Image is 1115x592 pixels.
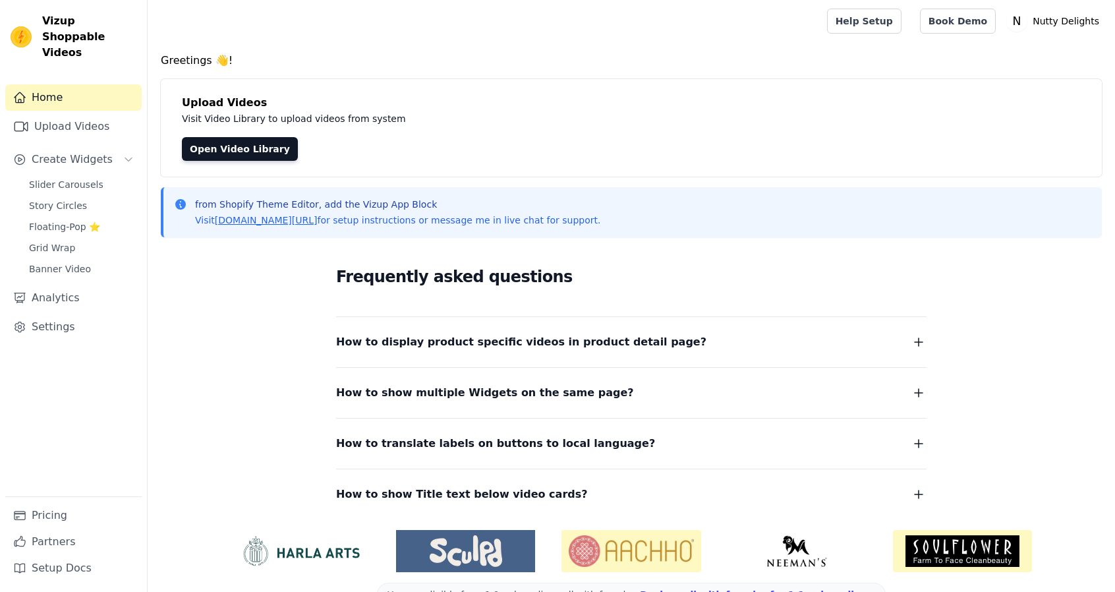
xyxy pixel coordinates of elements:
[336,485,588,504] span: How to show Title text below video cards?
[21,175,142,194] a: Slider Carousels
[29,241,75,254] span: Grid Wrap
[21,196,142,215] a: Story Circles
[29,199,87,212] span: Story Circles
[396,535,535,567] img: Sculpd US
[5,502,142,529] a: Pricing
[21,218,142,236] a: Floating-Pop ⭐
[336,485,927,504] button: How to show Title text below video cards?
[161,53,1102,69] h4: Greetings 👋!
[29,220,100,233] span: Floating-Pop ⭐
[182,95,1081,111] h4: Upload Videos
[5,314,142,340] a: Settings
[336,434,927,453] button: How to translate labels on buttons to local language?
[182,137,298,161] a: Open Video Library
[561,530,700,572] img: Aachho
[182,111,772,127] p: Visit Video Library to upload videos from system
[336,384,634,402] span: How to show multiple Widgets on the same page?
[5,146,142,173] button: Create Widgets
[336,333,927,351] button: How to display product specific videos in product detail page?
[21,260,142,278] a: Banner Video
[5,555,142,581] a: Setup Docs
[1027,9,1104,33] p: Nutty Delights
[32,152,113,167] span: Create Widgets
[5,529,142,555] a: Partners
[728,535,867,567] img: Neeman's
[5,113,142,140] a: Upload Videos
[29,178,103,191] span: Slider Carousels
[21,239,142,257] a: Grid Wrap
[29,262,91,276] span: Banner Video
[336,434,655,453] span: How to translate labels on buttons to local language?
[336,384,927,402] button: How to show multiple Widgets on the same page?
[5,285,142,311] a: Analytics
[893,530,1032,572] img: Soulflower
[1013,15,1021,28] text: N
[5,84,142,111] a: Home
[1006,9,1104,33] button: N Nutty Delights
[336,333,706,351] span: How to display product specific videos in product detail page?
[195,214,600,227] p: Visit for setup instructions or message me in live chat for support.
[42,13,136,61] span: Vizup Shoppable Videos
[195,198,600,211] p: from Shopify Theme Editor, add the Vizup App Block
[231,535,370,567] img: HarlaArts
[11,26,32,47] img: Vizup
[336,264,927,290] h2: Frequently asked questions
[827,9,901,34] a: Help Setup
[215,215,318,225] a: [DOMAIN_NAME][URL]
[920,9,996,34] a: Book Demo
